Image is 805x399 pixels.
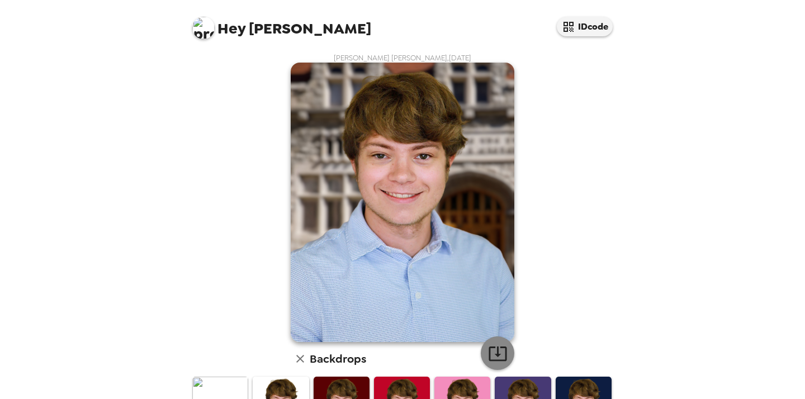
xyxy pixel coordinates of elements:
img: user [291,63,514,342]
span: [PERSON_NAME] [192,11,371,36]
span: [PERSON_NAME] [PERSON_NAME] , [DATE] [334,53,471,63]
img: profile pic [192,17,215,39]
h6: Backdrops [310,350,366,368]
span: Hey [217,18,245,39]
button: IDcode [557,17,613,36]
